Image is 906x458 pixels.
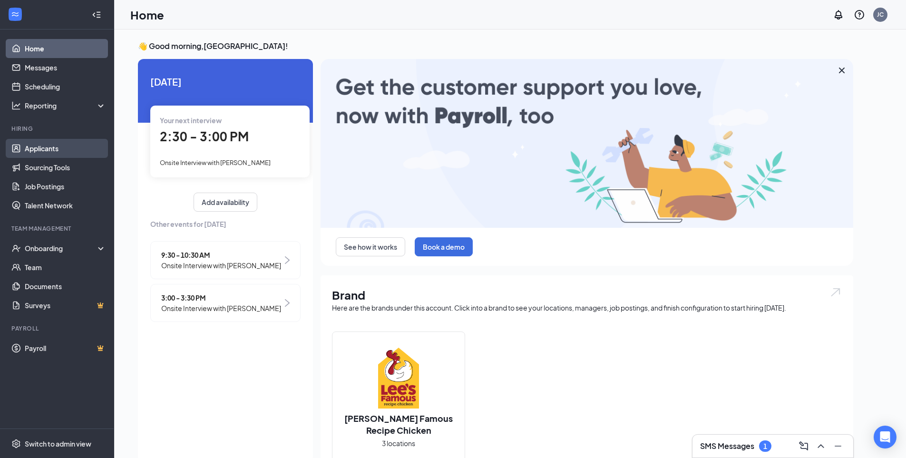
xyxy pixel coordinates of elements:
[829,287,842,298] img: open.6027fd2a22e1237b5b06.svg
[25,258,106,277] a: Team
[25,177,106,196] a: Job Postings
[25,244,98,253] div: Onboarding
[161,292,281,303] span: 3:00 - 3:30 PM
[382,438,415,448] span: 3 locations
[415,237,473,256] button: Book a demo
[796,439,811,454] button: ComposeMessage
[798,440,809,452] svg: ComposeMessage
[25,58,106,77] a: Messages
[130,7,164,23] h1: Home
[11,244,21,253] svg: UserCheck
[194,193,257,212] button: Add availability
[25,439,91,448] div: Switch to admin view
[10,10,20,19] svg: WorkstreamLogo
[138,41,853,51] h3: 👋 Good morning, [GEOGRAPHIC_DATA] !
[813,439,828,454] button: ChevronUp
[332,287,842,303] h1: Brand
[25,77,106,96] a: Scheduling
[25,39,106,58] a: Home
[874,426,896,448] div: Open Intercom Messenger
[832,440,844,452] svg: Minimize
[700,441,754,451] h3: SMS Messages
[833,9,844,20] svg: Notifications
[877,10,884,19] div: JC
[25,158,106,177] a: Sourcing Tools
[92,10,101,19] svg: Collapse
[25,101,107,110] div: Reporting
[830,439,846,454] button: Minimize
[150,219,301,229] span: Other events for [DATE]
[25,296,106,315] a: SurveysCrown
[854,9,865,20] svg: QuestionInfo
[321,59,853,228] img: payroll-large.gif
[332,412,465,436] h2: [PERSON_NAME] Famous Recipe Chicken
[160,159,271,166] span: Onsite Interview with [PERSON_NAME]
[815,440,827,452] svg: ChevronUp
[11,324,104,332] div: Payroll
[160,128,249,144] span: 2:30 - 3:00 PM
[25,277,106,296] a: Documents
[25,196,106,215] a: Talent Network
[25,139,106,158] a: Applicants
[11,439,21,448] svg: Settings
[161,260,281,271] span: Onsite Interview with [PERSON_NAME]
[11,125,104,133] div: Hiring
[763,442,767,450] div: 1
[161,303,281,313] span: Onsite Interview with [PERSON_NAME]
[150,74,301,89] span: [DATE]
[11,224,104,233] div: Team Management
[25,339,106,358] a: PayrollCrown
[368,348,429,409] img: Lee's Famous Recipe Chicken
[332,303,842,312] div: Here are the brands under this account. Click into a brand to see your locations, managers, job p...
[11,101,21,110] svg: Analysis
[161,250,281,260] span: 9:30 - 10:30 AM
[836,65,848,76] svg: Cross
[336,237,405,256] button: See how it works
[160,116,222,125] span: Your next interview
